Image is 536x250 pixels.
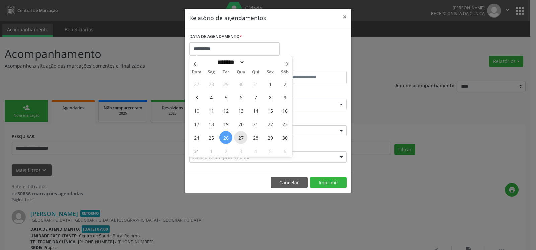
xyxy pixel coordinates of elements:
span: Agosto 6, 2025 [234,91,247,104]
select: Month [215,59,245,66]
span: Agosto 30, 2025 [278,131,291,144]
span: Agosto 12, 2025 [219,104,232,117]
span: Agosto 9, 2025 [278,91,291,104]
span: Agosto 24, 2025 [190,131,203,144]
label: ATÉ [270,60,347,71]
span: Sex [263,70,278,74]
span: Julho 30, 2025 [234,77,247,90]
span: Setembro 4, 2025 [249,144,262,157]
input: Year [245,59,267,66]
span: Agosto 8, 2025 [264,91,277,104]
span: Julho 28, 2025 [205,77,218,90]
span: Ter [219,70,233,74]
span: Julho 29, 2025 [219,77,232,90]
span: Agosto 13, 2025 [234,104,247,117]
button: Imprimir [310,177,347,188]
button: Close [338,9,351,25]
span: Agosto 26, 2025 [219,131,232,144]
span: Qua [233,70,248,74]
span: Agosto 1, 2025 [264,77,277,90]
span: Julho 27, 2025 [190,77,203,90]
span: Seg [204,70,219,74]
span: Agosto 21, 2025 [249,117,262,131]
span: Agosto 5, 2025 [219,91,232,104]
span: Agosto 11, 2025 [205,104,218,117]
span: Agosto 17, 2025 [190,117,203,131]
h5: Relatório de agendamentos [189,13,266,22]
span: Agosto 18, 2025 [205,117,218,131]
span: Setembro 1, 2025 [205,144,218,157]
span: Agosto 20, 2025 [234,117,247,131]
span: Selecione um profissional [192,154,249,161]
span: Agosto 25, 2025 [205,131,218,144]
span: Agosto 7, 2025 [249,91,262,104]
span: Setembro 2, 2025 [219,144,232,157]
span: Agosto 14, 2025 [249,104,262,117]
span: Agosto 15, 2025 [264,104,277,117]
span: Agosto 2, 2025 [278,77,291,90]
span: Qui [248,70,263,74]
span: Agosto 31, 2025 [190,144,203,157]
span: Agosto 27, 2025 [234,131,247,144]
span: Setembro 3, 2025 [234,144,247,157]
span: Setembro 5, 2025 [264,144,277,157]
span: Dom [189,70,204,74]
span: Agosto 28, 2025 [249,131,262,144]
span: Agosto 19, 2025 [219,117,232,131]
span: Julho 31, 2025 [249,77,262,90]
span: Agosto 10, 2025 [190,104,203,117]
span: Setembro 6, 2025 [278,144,291,157]
span: Agosto 3, 2025 [190,91,203,104]
span: Sáb [278,70,292,74]
span: Agosto 22, 2025 [264,117,277,131]
label: DATA DE AGENDAMENTO [189,32,242,42]
span: Agosto 29, 2025 [264,131,277,144]
span: Agosto 23, 2025 [278,117,291,131]
span: Agosto 4, 2025 [205,91,218,104]
button: Cancelar [271,177,308,188]
span: Agosto 16, 2025 [278,104,291,117]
